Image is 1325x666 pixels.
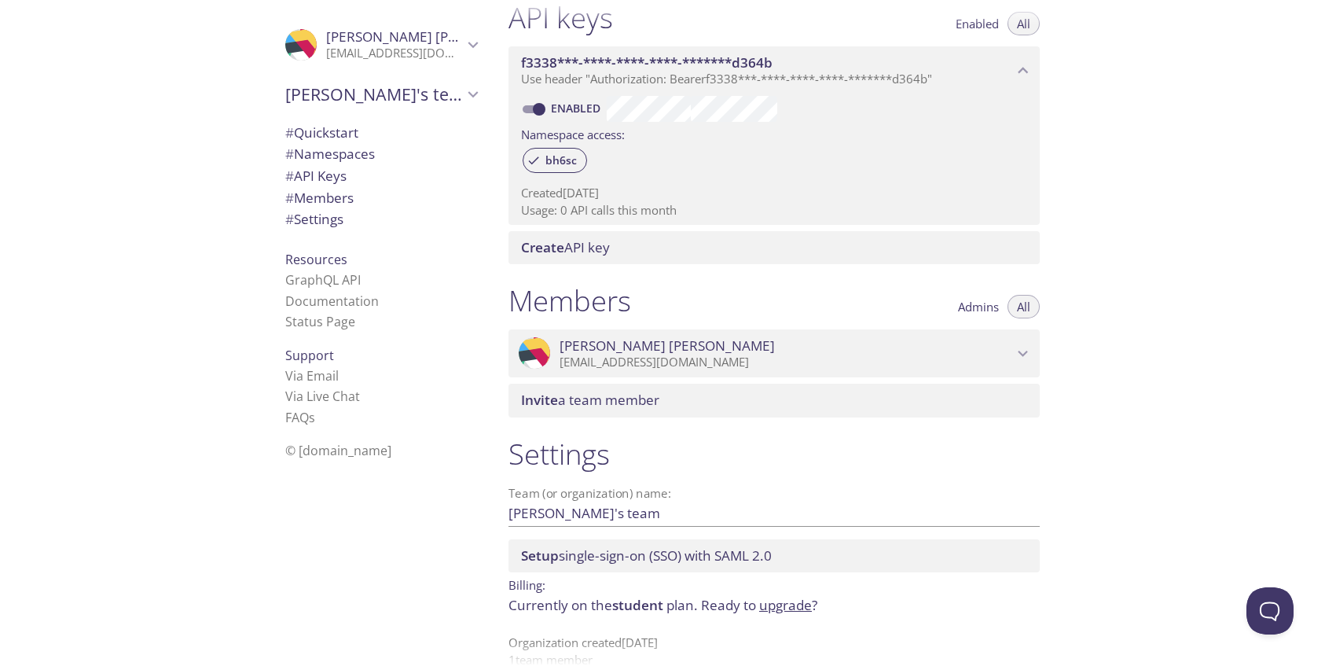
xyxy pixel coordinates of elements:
h1: Settings [508,436,1040,472]
span: [PERSON_NAME] [PERSON_NAME] [560,337,775,355]
h1: Members [508,283,631,318]
a: Documentation [285,293,379,310]
span: Quickstart [285,123,358,142]
label: Namespace access: [521,122,625,145]
p: Created [DATE] [521,185,1027,201]
label: Team (or organization) name: [508,488,672,499]
span: Setup [521,546,559,565]
div: Augusto Cocuzzi [273,19,490,71]
span: # [285,167,294,185]
span: Resources [285,251,347,268]
a: Via Live Chat [285,388,360,405]
div: Augusto Cocuzzi [508,329,1040,378]
span: # [285,123,294,142]
a: Enabled [549,101,607,116]
p: Currently on the plan. [508,595,1040,616]
p: Billing: [508,572,1040,595]
div: Namespaces [273,143,490,165]
span: Ready to ? [701,596,817,614]
a: Via Email [285,367,339,385]
span: Namespaces [285,145,375,163]
a: Status Page [285,313,355,330]
span: [PERSON_NAME] [PERSON_NAME] [326,28,541,46]
div: Quickstart [273,122,490,144]
span: API key [521,238,610,256]
span: bh6sc [536,153,586,167]
span: [PERSON_NAME]'s team [285,83,463,105]
span: Support [285,347,334,364]
span: a team member [521,391,659,409]
div: Invite a team member [508,384,1040,417]
a: FAQ [285,409,315,426]
span: # [285,145,294,163]
div: Team Settings [273,208,490,230]
div: Augusto's team [273,74,490,115]
span: student [612,596,663,614]
div: Create API Key [508,231,1040,264]
button: All [1008,295,1040,318]
a: GraphQL API [285,271,361,289]
p: Usage: 0 API calls this month [521,202,1027,219]
span: # [285,189,294,207]
span: API Keys [285,167,347,185]
span: Settings [285,210,343,228]
span: Members [285,189,354,207]
span: Create [521,238,564,256]
span: # [285,210,294,228]
div: bh6sc [523,148,587,173]
span: Invite [521,391,558,409]
span: single-sign-on (SSO) with SAML 2.0 [521,546,772,565]
button: Admins [949,295,1008,318]
div: API Keys [273,165,490,187]
p: [EMAIL_ADDRESS][DOMAIN_NAME] [326,46,463,61]
div: Members [273,187,490,209]
a: upgrade [759,596,812,614]
p: [EMAIL_ADDRESS][DOMAIN_NAME] [560,355,1013,370]
div: Setup SSO [508,539,1040,572]
span: © [DOMAIN_NAME] [285,442,391,459]
iframe: Help Scout Beacon - Open [1246,587,1294,635]
span: s [309,409,315,426]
